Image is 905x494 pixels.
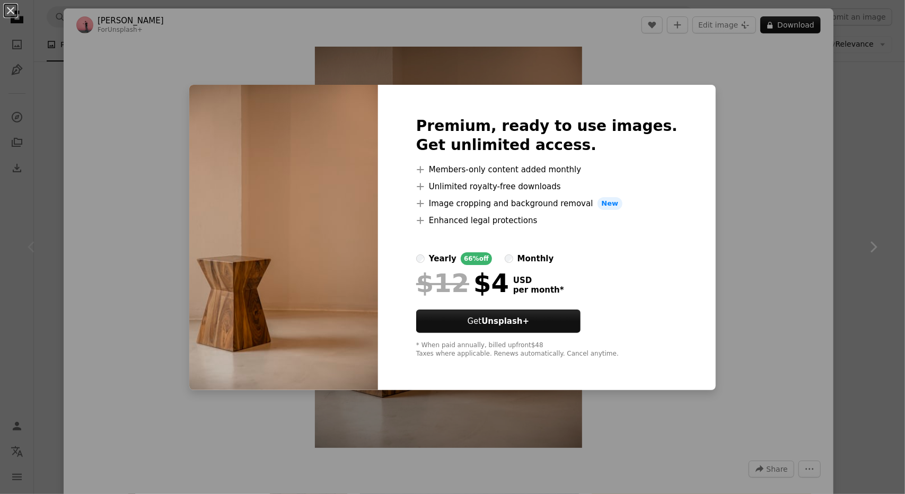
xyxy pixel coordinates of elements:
[416,163,678,176] li: Members-only content added monthly
[416,197,678,210] li: Image cropping and background removal
[513,276,564,285] span: USD
[416,269,509,297] div: $4
[416,214,678,227] li: Enhanced legal protections
[416,269,469,297] span: $12
[416,254,425,263] input: yearly66%off
[189,85,378,390] img: premium_photo-1681345599459-8dac0feb3491
[416,117,678,155] h2: Premium, ready to use images. Get unlimited access.
[505,254,513,263] input: monthly
[416,310,581,333] button: GetUnsplash+
[461,252,492,265] div: 66% off
[598,197,623,210] span: New
[416,180,678,193] li: Unlimited royalty-free downloads
[513,285,564,295] span: per month *
[429,252,456,265] div: yearly
[481,316,529,326] strong: Unsplash+
[416,341,678,358] div: * When paid annually, billed upfront $48 Taxes where applicable. Renews automatically. Cancel any...
[517,252,554,265] div: monthly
